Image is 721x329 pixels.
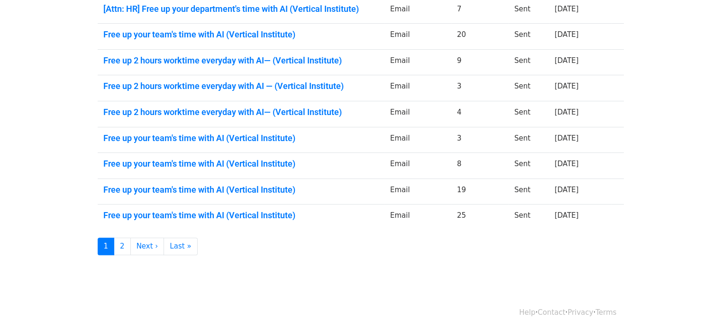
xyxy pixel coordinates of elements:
a: 1 [98,238,115,255]
td: 3 [451,127,509,153]
td: Email [384,75,451,101]
td: Sent [509,178,549,205]
td: 3 [451,75,509,101]
td: Sent [509,127,549,153]
a: Free up your team's time with AI (Vertical Institute) [103,159,379,169]
td: Email [384,101,451,127]
td: Sent [509,101,549,127]
a: Contact [538,308,565,317]
a: Terms [595,308,616,317]
td: Email [384,178,451,205]
td: Sent [509,75,549,101]
a: [DATE] [555,160,579,168]
iframe: Chat Widget [674,284,721,329]
a: Free up your team's time with AI (Vertical Institute) [103,29,379,40]
td: 8 [451,153,509,179]
td: Sent [509,49,549,75]
a: Free up your team's time with AI (Vertical Institute) [103,210,379,221]
td: 19 [451,178,509,205]
td: 4 [451,101,509,127]
td: Email [384,49,451,75]
a: Free up 2 hours worktime everyday with AI — (Vertical Institute) [103,81,379,91]
a: Free up 2 hours worktime everyday with AI— (Vertical Institute) [103,107,379,117]
a: Free up your team's time with AI (Vertical Institute) [103,185,379,195]
td: Email [384,24,451,50]
a: [DATE] [555,211,579,220]
a: Last » [164,238,197,255]
a: [DATE] [555,5,579,13]
td: Email [384,127,451,153]
a: Free up 2 hours worktime everyday with AI— (Vertical Institute) [103,55,379,66]
td: Sent [509,24,549,50]
a: [DATE] [555,56,579,65]
a: Free up your team's time with AI (Vertical Institute) [103,133,379,143]
a: Privacy [567,308,593,317]
td: Email [384,205,451,230]
td: 20 [451,24,509,50]
a: Next › [130,238,164,255]
a: 2 [114,238,131,255]
a: [Attn: HR] Free up your department's time with AI (Vertical Institute) [103,4,379,14]
a: [DATE] [555,82,579,90]
td: Sent [509,205,549,230]
td: 25 [451,205,509,230]
a: [DATE] [555,134,579,142]
td: 9 [451,49,509,75]
a: [DATE] [555,186,579,194]
a: Help [519,308,535,317]
td: Email [384,153,451,179]
td: Sent [509,153,549,179]
a: [DATE] [555,30,579,39]
a: [DATE] [555,108,579,116]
